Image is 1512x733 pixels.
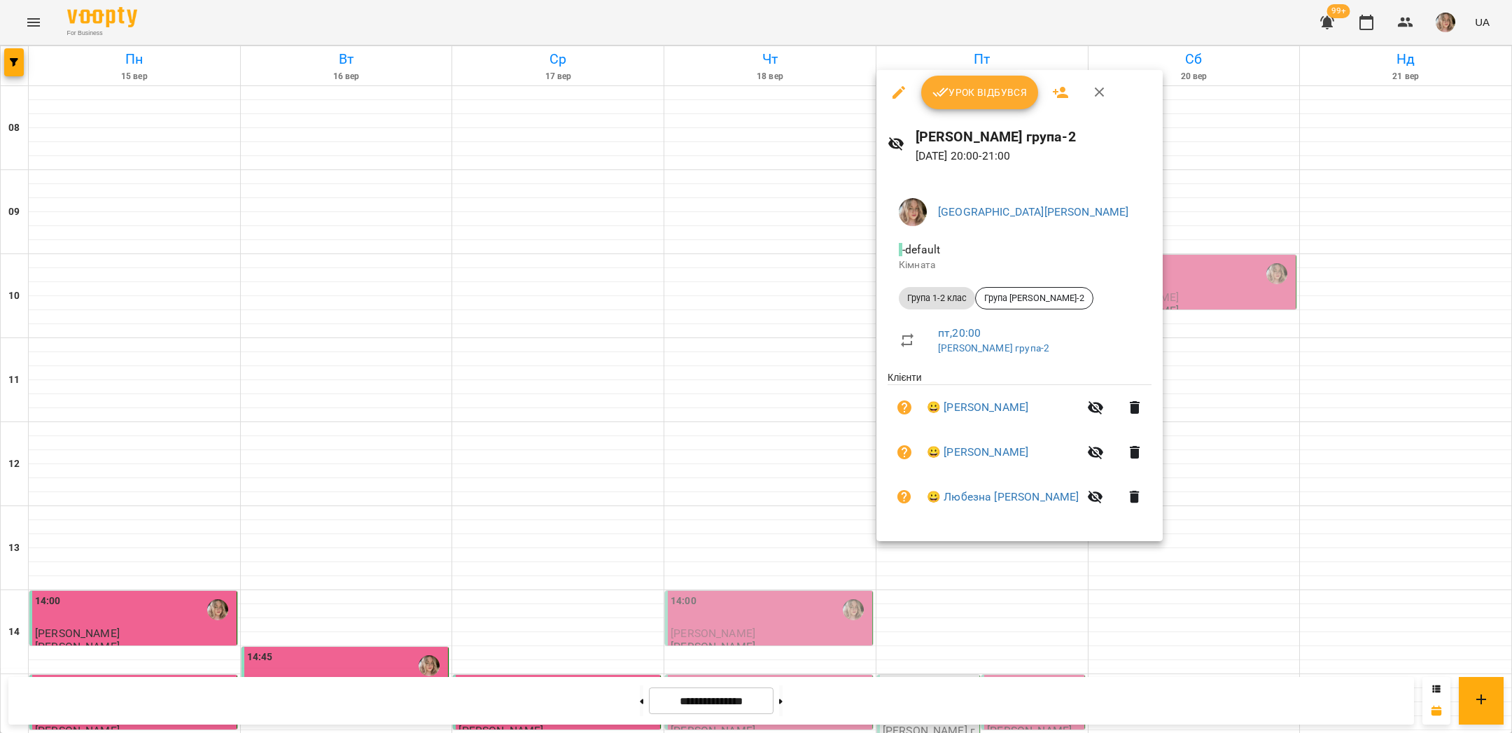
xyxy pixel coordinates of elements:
[938,205,1128,218] a: [GEOGRAPHIC_DATA][PERSON_NAME]
[916,126,1151,148] h6: [PERSON_NAME] група-2
[888,435,921,469] button: Візит ще не сплачено. Додати оплату?
[927,399,1028,416] a: 😀 [PERSON_NAME]
[927,489,1079,505] a: 😀 Любезна [PERSON_NAME]
[938,326,981,340] a: пт , 20:00
[927,444,1028,461] a: 😀 [PERSON_NAME]
[932,84,1028,101] span: Урок відбувся
[916,148,1151,165] p: [DATE] 20:00 - 21:00
[938,342,1049,354] a: [PERSON_NAME] група-2
[899,243,943,256] span: - default
[888,391,921,424] button: Візит ще не сплачено. Додати оплату?
[888,370,1151,524] ul: Клієнти
[899,198,927,226] img: 96e0e92443e67f284b11d2ea48a6c5b1.jpg
[888,480,921,514] button: Візит ще не сплачено. Додати оплату?
[975,287,1093,309] div: Група [PERSON_NAME]-2
[899,292,975,305] span: Група 1-2 клас
[976,292,1093,305] span: Група [PERSON_NAME]-2
[921,76,1039,109] button: Урок відбувся
[899,258,1140,272] p: Кімната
